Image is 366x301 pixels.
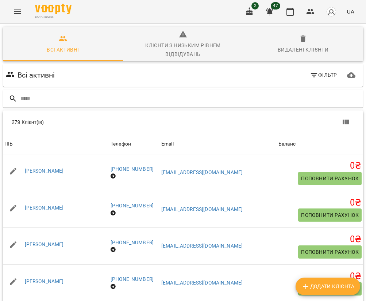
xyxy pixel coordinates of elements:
a: [PERSON_NAME] [25,241,64,247]
button: Menu [9,3,26,20]
span: Баланс [278,140,362,148]
span: Телефон [111,140,158,148]
button: Додати клієнта [296,278,360,295]
span: Додати клієнта [301,282,354,291]
div: Всі активні [47,45,79,54]
span: Поповнити рахунок [301,211,359,219]
span: Фільтр [310,71,337,79]
div: Sort [111,140,131,148]
h6: Всі активні [18,69,55,81]
a: [PHONE_NUMBER] [111,240,154,245]
a: [EMAIL_ADDRESS][DOMAIN_NAME] [161,280,243,286]
span: Email [161,140,276,148]
a: [PHONE_NUMBER] [111,166,154,172]
h5: 0 ₴ [278,271,362,282]
button: UA [344,5,357,18]
span: UA [347,8,354,15]
div: Sort [4,140,13,148]
a: [EMAIL_ADDRESS][DOMAIN_NAME] [161,243,243,249]
button: Поповнити рахунок [298,208,362,222]
img: avatar_s.png [326,7,336,17]
a: [PERSON_NAME] [25,205,64,211]
div: Телефон [111,140,131,148]
button: Поповнити рахунок [298,172,362,185]
h5: 0 ₴ [278,234,362,245]
a: [PHONE_NUMBER] [111,276,154,282]
h5: 0 ₴ [278,197,362,208]
span: 2 [251,2,259,10]
img: Voopty Logo [35,4,72,14]
span: Поповнити рахунок [301,174,359,183]
a: [EMAIL_ADDRESS][DOMAIN_NAME] [161,169,243,175]
div: ПІБ [4,140,13,148]
div: Видалені клієнти [278,45,328,54]
div: Email [161,140,174,148]
a: [PHONE_NUMBER] [111,203,154,208]
div: Sort [278,140,296,148]
a: [PERSON_NAME] [25,168,64,174]
h5: 0 ₴ [278,160,362,172]
div: Клієнти з низьким рівнем відвідувань [127,41,239,59]
span: 47 [271,2,280,10]
div: Sort [161,140,174,148]
a: [PERSON_NAME] [25,278,64,284]
div: Table Toolbar [3,110,363,134]
div: 279 Клієнт(ів) [12,118,190,126]
button: Поповнити рахунок [298,245,362,259]
button: Фільтр [307,68,340,82]
span: For Business [35,15,72,20]
span: ПІБ [4,140,108,148]
a: [EMAIL_ADDRESS][DOMAIN_NAME] [161,206,243,212]
span: Поповнити рахунок [301,248,359,256]
div: Баланс [278,140,296,148]
button: Вигляд колонок [337,113,354,131]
